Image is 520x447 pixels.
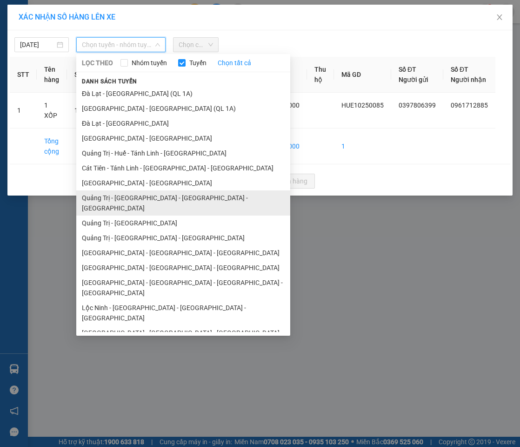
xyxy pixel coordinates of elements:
span: Người gửi [399,76,428,83]
span: environment [5,62,11,69]
span: 0961712885 [451,102,488,109]
li: Đà Lạt - [GEOGRAPHIC_DATA] [76,116,290,131]
b: Bến xe Phía [GEOGRAPHIC_DATA] [5,62,62,90]
th: Tên hàng [37,57,67,93]
span: 1 [74,107,78,114]
th: SL [67,57,89,93]
span: close [496,14,503,21]
li: Lộc Ninh - [GEOGRAPHIC_DATA] - [GEOGRAPHIC_DATA] - [GEOGRAPHIC_DATA] [76,300,290,325]
span: Nhóm tuyến [128,58,171,68]
li: Tân Quang Dũng Thành Liên [5,5,135,40]
a: Chọn tất cả [218,58,251,68]
li: Quảng Trị - [GEOGRAPHIC_DATA] - [GEOGRAPHIC_DATA] [76,230,290,245]
td: Tổng cộng [37,129,67,164]
span: Chọn chuyến [179,38,213,52]
li: Cát Tiên - Tánh Linh - [GEOGRAPHIC_DATA] - [GEOGRAPHIC_DATA] [76,161,290,176]
td: 1 XỐP [37,93,67,129]
li: [GEOGRAPHIC_DATA] - [GEOGRAPHIC_DATA] - [GEOGRAPHIC_DATA] [76,245,290,260]
li: [GEOGRAPHIC_DATA] - [GEOGRAPHIC_DATA] - [GEOGRAPHIC_DATA] - [GEOGRAPHIC_DATA] [76,275,290,300]
li: [GEOGRAPHIC_DATA] - [GEOGRAPHIC_DATA] - [GEOGRAPHIC_DATA] [76,325,290,340]
li: VP VP Huế [5,50,64,61]
span: Người nhận [451,76,486,83]
button: Close [487,5,513,31]
span: HUE10250085 [341,102,384,109]
li: Đà Lạt - [GEOGRAPHIC_DATA] (QL 1A) [76,86,290,101]
td: 1 [10,93,37,129]
span: 0397806399 [399,102,436,109]
li: [GEOGRAPHIC_DATA] - [GEOGRAPHIC_DATA] (QL 1A) [76,101,290,116]
input: 14/10/2025 [20,40,55,50]
span: down [155,42,160,47]
td: 1 [334,129,391,164]
span: Danh sách tuyến [76,77,143,86]
li: Quảng Trị - Huế - Tánh Linh - [GEOGRAPHIC_DATA] [76,146,290,161]
span: Số ĐT [399,66,416,73]
span: Số ĐT [451,66,468,73]
li: [GEOGRAPHIC_DATA] - [GEOGRAPHIC_DATA] [76,176,290,190]
li: Quảng Trị - [GEOGRAPHIC_DATA] [76,216,290,230]
span: XÁC NHẬN SỐ HÀNG LÊN XE [19,13,115,21]
th: STT [10,57,37,93]
li: [GEOGRAPHIC_DATA] - [GEOGRAPHIC_DATA] - [GEOGRAPHIC_DATA] [76,260,290,275]
span: Tuyến [186,58,210,68]
span: LỌC THEO [82,58,113,68]
li: Quảng Trị - [GEOGRAPHIC_DATA] - [GEOGRAPHIC_DATA] - [GEOGRAPHIC_DATA] [76,190,290,216]
li: [GEOGRAPHIC_DATA] - [GEOGRAPHIC_DATA] [76,131,290,146]
span: Chọn tuyến - nhóm tuyến [82,38,160,52]
th: Mã GD [334,57,391,93]
li: VP BÀ RỊA VŨNG TÀU [64,50,124,71]
th: Thu hộ [307,57,334,93]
